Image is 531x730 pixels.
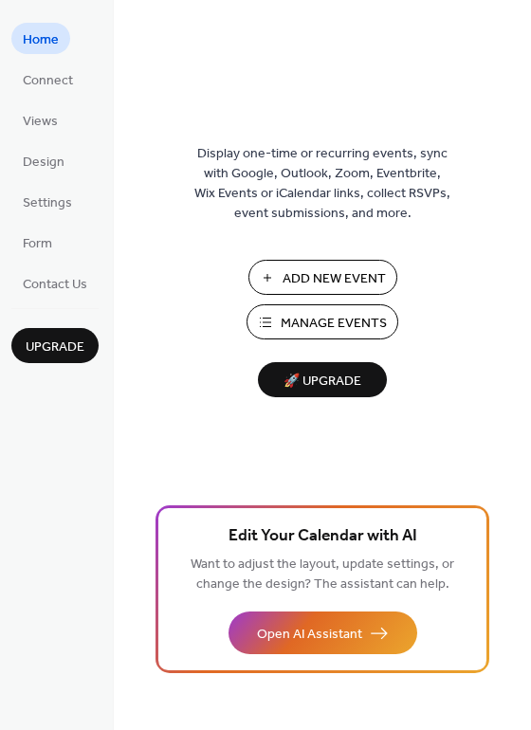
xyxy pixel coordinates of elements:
[11,227,64,258] a: Form
[11,64,84,95] a: Connect
[283,269,386,289] span: Add New Event
[11,145,76,176] a: Design
[248,260,397,295] button: Add New Event
[26,338,84,357] span: Upgrade
[269,369,375,394] span: 🚀 Upgrade
[23,30,59,50] span: Home
[229,523,417,550] span: Edit Your Calendar with AI
[23,153,64,173] span: Design
[11,23,70,54] a: Home
[23,234,52,254] span: Form
[23,193,72,213] span: Settings
[11,267,99,299] a: Contact Us
[11,186,83,217] a: Settings
[23,112,58,132] span: Views
[229,611,417,654] button: Open AI Assistant
[23,71,73,91] span: Connect
[11,328,99,363] button: Upgrade
[23,275,87,295] span: Contact Us
[281,314,387,334] span: Manage Events
[257,625,362,645] span: Open AI Assistant
[191,552,454,597] span: Want to adjust the layout, update settings, or change the design? The assistant can help.
[258,362,387,397] button: 🚀 Upgrade
[247,304,398,339] button: Manage Events
[11,104,69,136] a: Views
[194,144,450,224] span: Display one-time or recurring events, sync with Google, Outlook, Zoom, Eventbrite, Wix Events or ...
